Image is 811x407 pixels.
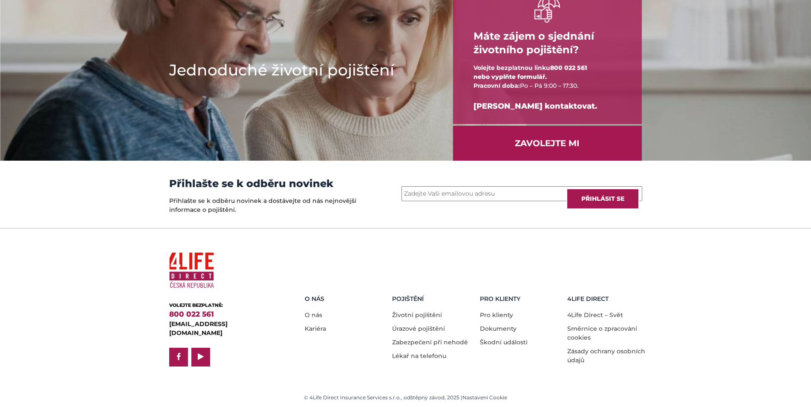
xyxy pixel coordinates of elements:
input: Zadejte Vaši emailovou adresu [401,186,642,201]
h5: O nás [305,295,386,303]
a: Zásady ochrany osobních údajů [567,347,645,364]
a: Lékař na telefonu [392,352,446,360]
h4: Máte zájem o sjednání životního pojištění? [473,23,621,64]
span: Pracovní doba: [473,82,520,89]
a: 800 022 561 [169,310,214,318]
a: Nastavení Cookie [462,394,507,401]
a: [EMAIL_ADDRESS][DOMAIN_NAME] [169,320,228,337]
p: Přihlašte se k odběru novinek a dostávejte od nás nejnovější informace o pojištění. [169,196,359,214]
img: 4Life Direct Česká republika logo [169,249,214,292]
div: © 4Life Direct Insurance Services s.r.o., odštěpný závod, 2025 | [169,394,642,401]
a: ZAVOLEJTE MI [453,126,642,161]
a: Úrazové pojištění [392,325,445,332]
a: Směrnice o zpracování cookies [567,325,637,341]
div: Po – Pá 9:00 – 17:30. [473,81,621,90]
a: Škodní události [480,338,528,346]
h5: Pojištění [392,295,473,303]
h3: Přihlašte se k odběru novinek [169,178,359,190]
a: 4Life Direct – Svět [567,311,623,319]
span: 800 022 561 nebo vyplňte formulář. [473,64,587,81]
input: Přihlásit se [566,188,639,209]
div: VOLEJTE BEZPLATNĚ: [169,302,278,309]
h5: 4LIFE DIRECT [567,295,649,303]
a: Dokumenty [480,325,517,332]
h5: Pro Klienty [480,295,561,303]
a: Pro klienty [480,311,513,319]
a: Kariéra [305,325,326,332]
span: Volejte bezplatnou linku [473,64,550,72]
a: O nás [305,311,322,319]
div: [PERSON_NAME] kontaktovat. [473,90,621,122]
a: Zabezpečení při nehodě [392,338,468,346]
h1: Jednoduché životní pojištění [169,59,426,81]
a: Životní pojištění [392,311,442,319]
